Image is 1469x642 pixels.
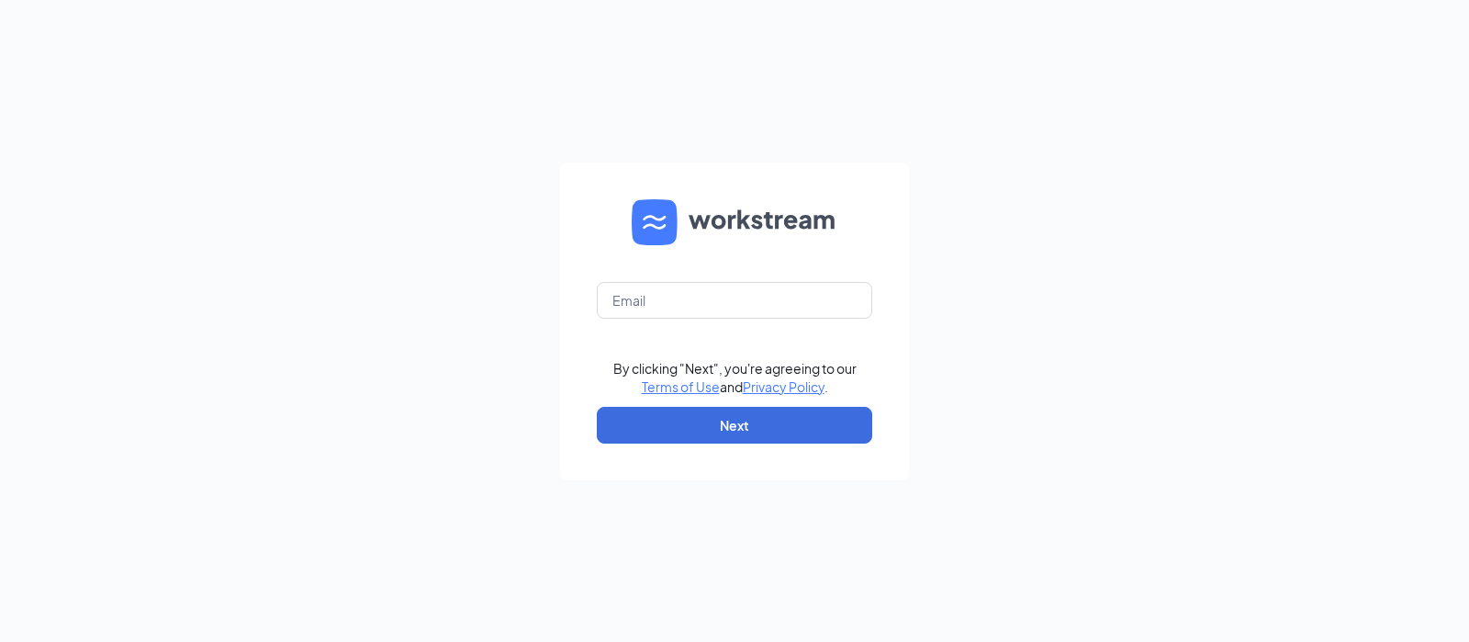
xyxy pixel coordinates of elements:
[642,378,720,395] a: Terms of Use
[597,282,872,319] input: Email
[632,199,837,245] img: WS logo and Workstream text
[743,378,824,395] a: Privacy Policy
[597,407,872,444] button: Next
[613,359,857,396] div: By clicking "Next", you're agreeing to our and .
